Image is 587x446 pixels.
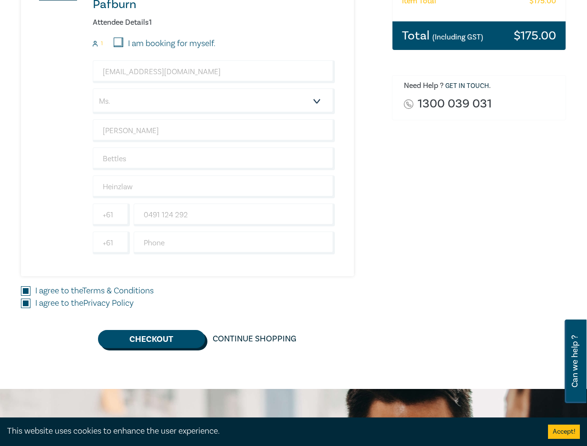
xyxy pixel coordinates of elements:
input: Company [93,175,335,198]
h3: Total [402,29,483,42]
h6: Attendee Details 1 [93,18,335,27]
h6: Need Help ? . [404,81,558,91]
input: +61 [93,204,130,226]
label: I am booking for myself. [128,38,215,50]
a: Continue Shopping [205,330,304,348]
a: Privacy Policy [83,298,134,309]
button: Checkout [98,330,205,348]
label: I agree to the [35,297,134,310]
button: Accept cookies [548,425,580,439]
input: Mobile* [134,204,335,226]
input: +61 [93,232,130,254]
a: 1300 039 031 [418,97,492,110]
div: This website uses cookies to enhance the user experience. [7,425,534,437]
small: (Including GST) [432,32,483,42]
h3: $ 175.00 [514,29,556,42]
input: First Name* [93,119,335,142]
input: Phone [134,232,335,254]
small: 1 [101,40,103,47]
a: Get in touch [445,82,489,90]
input: Attendee Email* [93,60,335,83]
input: Last Name* [93,147,335,170]
a: Terms & Conditions [82,285,154,296]
span: Can we help ? [570,325,579,398]
label: I agree to the [35,285,154,297]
